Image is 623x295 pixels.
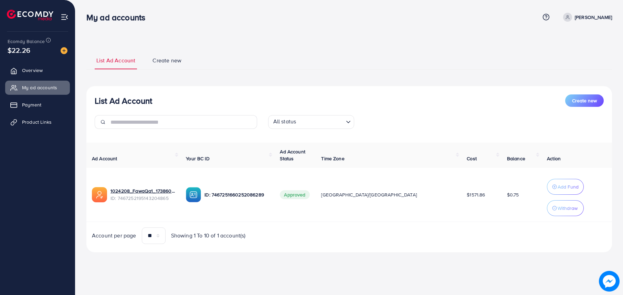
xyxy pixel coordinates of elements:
[560,13,612,22] a: [PERSON_NAME]
[110,187,175,194] a: 1024208_FawaQa1_1738605147168
[280,148,305,162] span: Ad Account Status
[61,13,68,21] img: menu
[547,179,584,195] button: Add Fund
[572,97,597,104] span: Create new
[186,187,201,202] img: ic-ba-acc.ded83a64.svg
[272,116,298,127] span: All status
[171,232,246,240] span: Showing 1 To 10 of 1 account(s)
[321,191,417,198] span: [GEOGRAPHIC_DATA]/[GEOGRAPHIC_DATA]
[86,12,151,22] h3: My ad accounts
[5,63,70,77] a: Overview
[92,187,107,202] img: ic-ads-acc.e4c84228.svg
[92,232,136,240] span: Account per page
[186,155,210,162] span: Your BC ID
[110,195,175,202] span: ID: 7467252195143204865
[22,119,52,125] span: Product Links
[268,115,354,129] div: Search for option
[467,191,485,198] span: $1571.86
[22,67,43,74] span: Overview
[298,116,343,127] input: Search for option
[575,13,612,21] p: [PERSON_NAME]
[280,190,309,199] span: Approved
[599,271,620,292] img: image
[22,101,41,108] span: Payment
[321,155,344,162] span: Time Zone
[8,45,30,55] span: $22.26
[95,96,152,106] h3: List Ad Account
[22,84,57,91] span: My ad accounts
[507,191,519,198] span: $0.75
[547,155,561,162] span: Action
[7,10,53,20] img: logo
[565,94,604,107] button: Create new
[152,57,181,64] span: Create new
[5,98,70,112] a: Payment
[8,38,45,45] span: Ecomdy Balance
[547,200,584,216] button: Withdraw
[5,81,70,94] a: My ad accounts
[507,155,525,162] span: Balance
[96,57,135,64] span: List Ad Account
[92,155,117,162] span: Ad Account
[558,204,578,212] p: Withdraw
[204,191,269,199] p: ID: 7467251660252086289
[61,47,67,54] img: image
[467,155,477,162] span: Cost
[558,183,579,191] p: Add Fund
[110,187,175,202] div: <span class='underline'>1024208_FawaQa1_1738605147168</span></br>7467252195143204865
[5,115,70,129] a: Product Links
